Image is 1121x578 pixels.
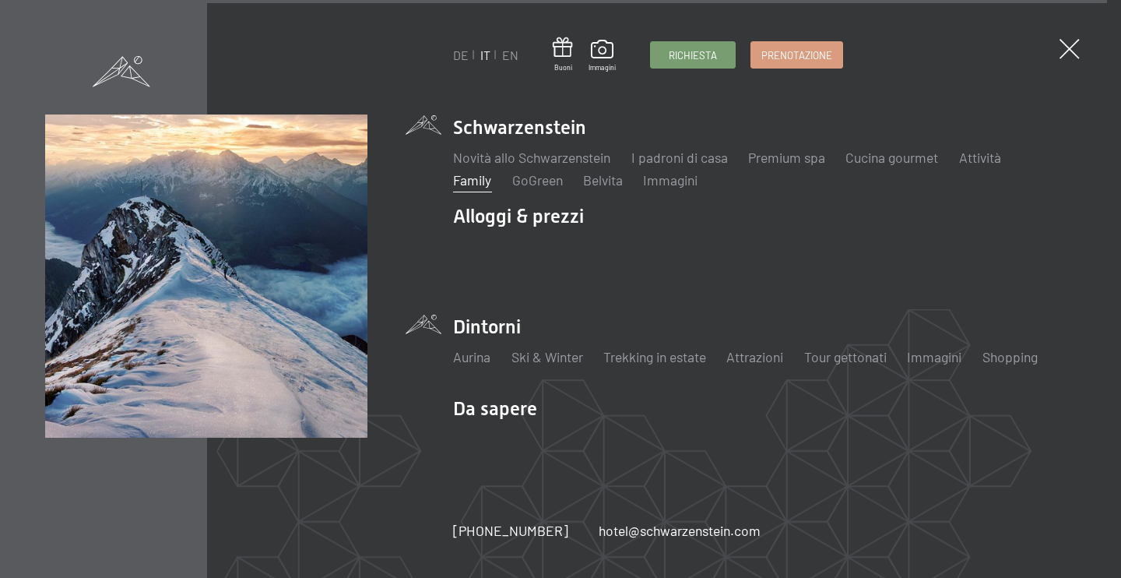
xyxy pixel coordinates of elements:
[453,348,490,365] a: Aurina
[511,348,583,365] a: Ski & Winter
[453,171,491,189] a: Family
[453,149,610,166] a: Novità allo Schwarzenstein
[651,42,735,68] a: Richiesta
[480,48,490,62] a: IT
[553,37,573,72] a: Buoni
[453,521,568,541] a: [PHONE_NUMBER]
[589,40,616,72] a: Immagini
[669,48,717,62] span: Richiesta
[643,171,698,189] a: Immagini
[553,63,573,72] span: Buoni
[982,348,1038,365] a: Shopping
[589,63,616,72] span: Immagini
[751,42,842,68] a: Prenotazione
[907,348,961,365] a: Immagini
[453,522,568,539] span: [PHONE_NUMBER]
[583,171,623,189] a: Belvita
[726,348,783,365] a: Attrazioni
[631,149,728,166] a: I padroni di casa
[959,149,1001,166] a: Attività
[453,48,469,62] a: DE
[804,348,887,365] a: Tour gettonati
[512,171,563,189] a: GoGreen
[502,48,518,62] a: EN
[845,149,938,166] a: Cucina gourmet
[748,149,825,166] a: Premium spa
[761,48,832,62] span: Prenotazione
[599,521,761,541] a: hotel@schwarzenstein.com
[603,348,706,365] a: Trekking in estate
